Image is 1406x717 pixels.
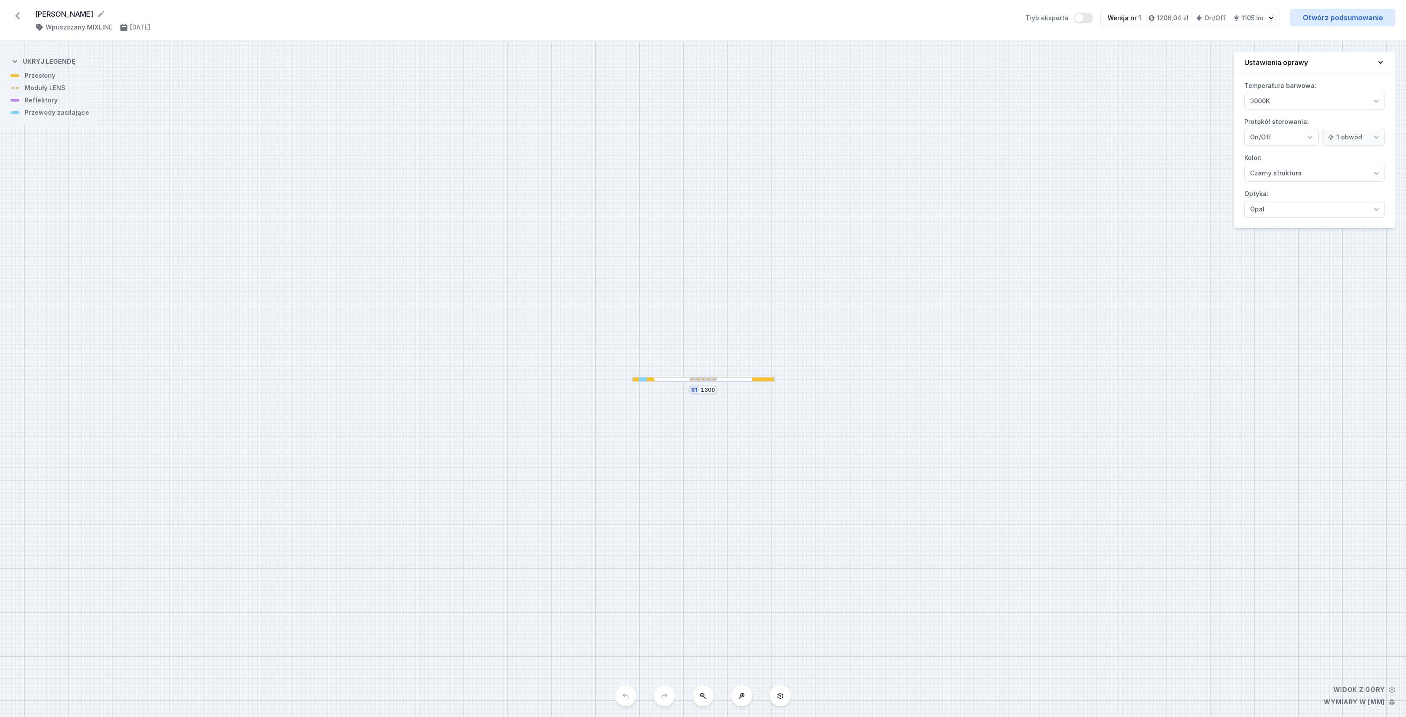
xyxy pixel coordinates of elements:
[1244,57,1308,68] h4: Ustawienia oprawy
[1244,165,1385,182] select: Kolor:
[1026,13,1093,23] label: Tryb eksperta
[701,386,715,393] input: Wymiar [mm]
[1244,79,1385,109] label: Temperatura barwowa:
[1290,9,1395,26] a: Otwórz podsumowanie
[130,23,150,32] h4: [DATE]
[1100,9,1279,27] button: Wersja nr 11206,04 złOn/Off1105 lm
[1244,115,1385,146] label: Protokół sterowania:
[1244,151,1385,182] label: Kolor:
[1242,14,1263,22] h4: 1105 lm
[1074,13,1093,23] button: Tryb eksperta
[46,23,112,32] h4: Wpuszczany MIXLINE
[1234,52,1395,73] button: Ustawienia oprawy
[11,50,76,71] button: Ukryj legendę
[23,57,76,66] h4: Ukryj legendę
[1244,187,1385,218] label: Optyka:
[1322,129,1385,146] select: Protokół sterowania:
[1244,93,1385,109] select: Temperatura barwowa:
[1244,129,1319,146] select: Protokół sterowania:
[97,10,105,18] button: Edytuj nazwę projektu
[1157,14,1189,22] h4: 1206,04 zł
[1108,14,1141,22] div: Wersja nr 1
[1244,201,1385,218] select: Optyka:
[1204,14,1226,22] h4: On/Off
[35,9,1015,19] form: [PERSON_NAME]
